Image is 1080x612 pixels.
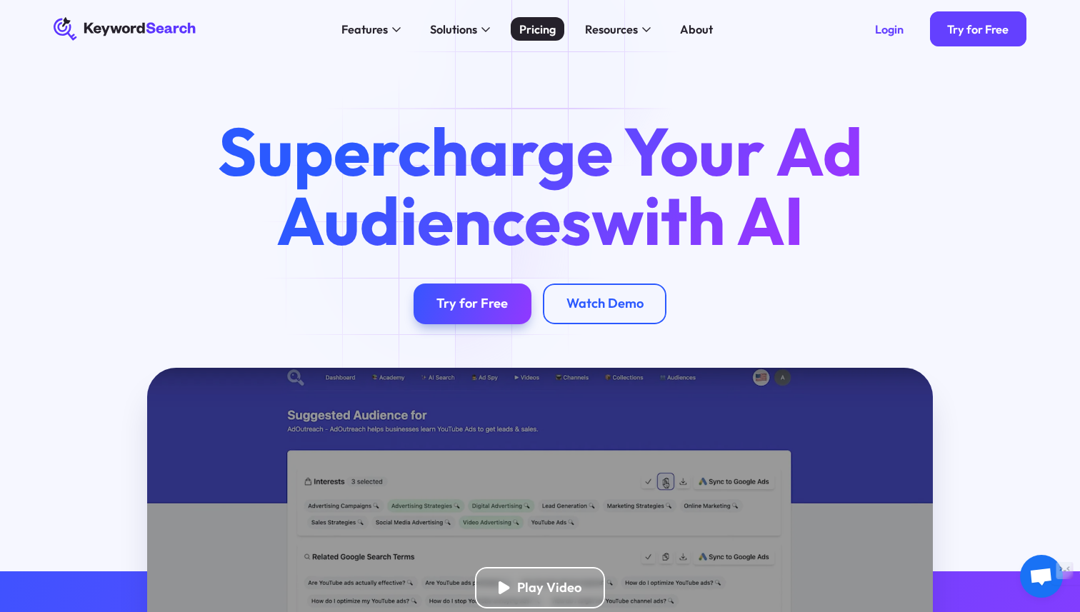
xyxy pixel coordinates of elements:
[947,22,1009,36] div: Try for Free
[930,11,1026,46] a: Try for Free
[436,296,508,312] div: Try for Free
[191,116,889,254] h1: Supercharge Your Ad Audiences
[858,11,921,46] a: Login
[430,21,477,38] div: Solutions
[875,22,904,36] div: Login
[591,178,804,262] span: with AI
[341,21,388,38] div: Features
[566,296,644,312] div: Watch Demo
[414,284,531,324] a: Try for Free
[671,17,721,41] a: About
[680,21,713,38] div: About
[511,17,564,41] a: Pricing
[519,21,556,38] div: Pricing
[1020,555,1063,598] a: Open chat
[517,580,581,596] div: Play Video
[585,21,638,38] div: Resources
